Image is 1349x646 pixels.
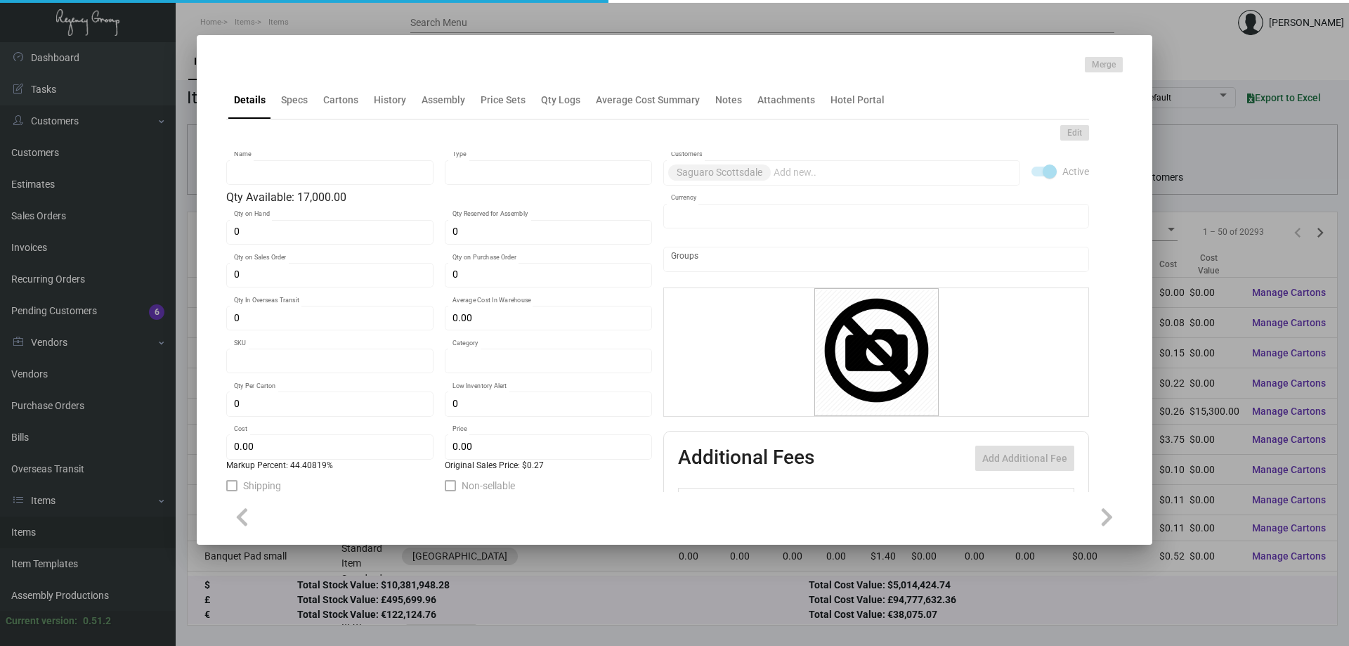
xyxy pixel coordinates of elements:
[937,489,994,513] th: Price
[994,489,1057,513] th: Price type
[671,254,1082,265] input: Add new..
[1062,163,1089,180] span: Active
[596,93,700,108] div: Average Cost Summary
[541,93,580,108] div: Qty Logs
[774,167,1013,179] input: Add new..
[1085,57,1123,72] button: Merge
[1060,125,1089,141] button: Edit
[975,446,1074,471] button: Add Additional Fee
[422,93,465,108] div: Assembly
[830,93,885,108] div: Hotel Portal
[668,164,771,181] mat-chip: Saguaro Scottsdale
[1067,127,1082,139] span: Edit
[226,189,652,206] div: Qty Available: 17,000.00
[1092,59,1116,71] span: Merge
[678,446,814,471] h2: Additional Fees
[281,93,308,108] div: Specs
[462,477,515,494] span: Non-sellable
[757,93,815,108] div: Attachments
[679,489,722,513] th: Active
[374,93,406,108] div: History
[715,93,742,108] div: Notes
[721,489,878,513] th: Type
[323,93,358,108] div: Cartons
[878,489,936,513] th: Cost
[481,93,526,108] div: Price Sets
[83,614,111,628] div: 0.51.2
[243,477,281,494] span: Shipping
[234,93,266,108] div: Details
[982,453,1067,464] span: Add Additional Fee
[6,614,77,628] div: Current version:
